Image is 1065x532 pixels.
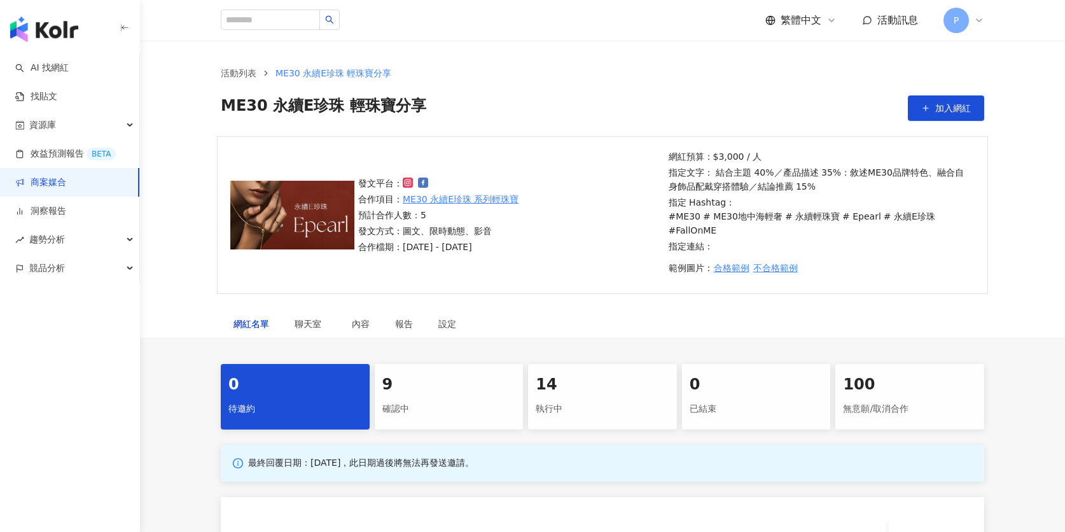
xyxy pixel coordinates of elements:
[669,239,971,253] p: 指定連結：
[669,223,717,237] p: #FallOnME
[403,192,519,206] a: ME30 永續E珍珠 系列輕珠寶
[536,398,669,420] div: 執行中
[15,235,24,244] span: rise
[382,374,516,396] div: 9
[29,225,65,254] span: 趨勢分析
[15,90,57,103] a: 找貼文
[15,62,69,74] a: searchAI 找網紅
[843,374,977,396] div: 100
[669,209,700,223] p: #ME30
[15,205,66,218] a: 洞察報告
[690,398,823,420] div: 已結束
[358,176,519,190] p: 發文平台：
[228,398,362,420] div: 待邀約
[884,209,935,223] p: # 永續E珍珠
[325,15,334,24] span: search
[358,240,519,254] p: 合作檔期：[DATE] - [DATE]
[29,111,56,139] span: 資源庫
[231,456,245,470] span: info-circle
[233,317,269,331] div: 網紅名單
[358,224,519,238] p: 發文方式：圖文、限時動態、影音
[669,150,971,164] p: 網紅預算：$3,000 / 人
[295,319,326,328] span: 聊天室
[877,14,918,26] span: 活動訊息
[10,17,78,42] img: logo
[935,103,971,113] span: 加入網紅
[275,68,392,78] span: ME30 永續E珍珠 輕珠寶分享
[536,374,669,396] div: 14
[669,165,971,193] p: 指定文字： 結合主題 40%／產品描述 35%：敘述ME30品牌特色、融合自身飾品配戴穿搭體驗／結論推薦 15%
[352,317,370,331] div: 內容
[753,263,798,273] span: 不合格範例
[713,255,750,281] button: 合格範例
[703,209,783,223] p: # ME30地中海輕奢
[221,95,426,121] span: ME30 永續E珍珠 輕珠寶分享
[395,317,413,331] div: 報告
[15,176,66,189] a: 商案媒合
[358,208,519,222] p: 預計合作人數：5
[714,263,749,273] span: 合格範例
[218,66,259,80] a: 活動列表
[843,398,977,420] div: 無意願/取消合作
[908,95,984,121] button: 加入網紅
[690,374,823,396] div: 0
[438,317,456,331] div: 設定
[669,255,971,281] p: 範例圖片：
[248,457,474,470] p: 最終回覆日期：[DATE]，此日期過後將無法再發送邀請。
[358,192,519,206] p: 合作項目：
[753,255,798,281] button: 不合格範例
[382,398,516,420] div: 確認中
[230,181,354,249] img: ME30 永續E珍珠 系列輕珠寶
[954,13,959,27] span: P
[29,254,65,283] span: 競品分析
[785,209,840,223] p: # 永續輕珠寶
[781,13,821,27] span: 繁體中文
[15,148,116,160] a: 效益預測報告BETA
[842,209,881,223] p: # Epearl
[228,374,362,396] div: 0
[669,195,971,237] p: 指定 Hashtag：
